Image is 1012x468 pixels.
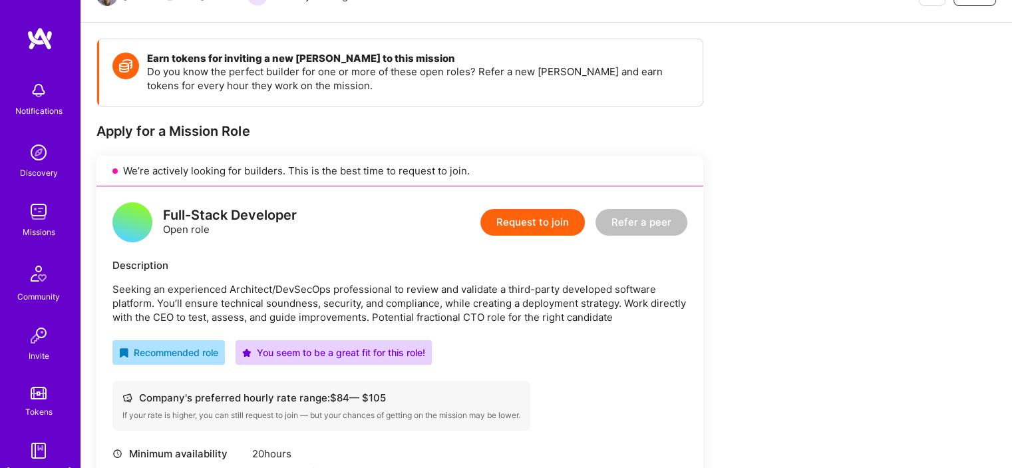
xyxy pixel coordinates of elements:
img: discovery [25,139,52,166]
div: Apply for a Mission Role [96,122,703,140]
i: icon Clock [112,449,122,459]
div: Minimum availability [112,447,246,461]
img: Token icon [112,53,139,79]
i: icon RecommendedBadge [119,348,128,357]
img: Invite [25,322,52,349]
div: Invite [29,349,49,363]
div: Notifications [15,104,63,118]
img: tokens [31,387,47,399]
div: Discovery [20,166,58,180]
div: Company's preferred hourly rate range: $ 84 — $ 105 [122,391,520,405]
button: Refer a peer [595,209,687,236]
div: Community [17,290,60,304]
div: Tokens [25,405,53,419]
div: 20 hours [252,447,431,461]
img: teamwork [25,198,52,225]
div: Recommended role [119,346,218,359]
p: Seeking an experienced Architect/DevSecOps professional to review and validate a third-party deve... [112,282,687,324]
img: Community [23,258,55,290]
i: icon PurpleStar [242,348,252,357]
div: Full-Stack Developer [163,208,297,222]
div: You seem to be a great fit for this role! [242,346,425,359]
button: Request to join [480,209,585,236]
img: bell [25,77,52,104]
div: Description [112,258,687,272]
i: icon Cash [122,393,132,403]
h4: Earn tokens for inviting a new [PERSON_NAME] to this mission [147,53,689,65]
div: We’re actively looking for builders. This is the best time to request to join. [96,156,703,186]
img: guide book [25,437,52,464]
div: Missions [23,225,55,239]
img: logo [27,27,53,51]
p: Do you know the perfect builder for one or more of these open roles? Refer a new [PERSON_NAME] an... [147,65,689,93]
div: If your rate is higher, you can still request to join — but your chances of getting on the missio... [122,410,520,421]
div: Open role [163,208,297,236]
